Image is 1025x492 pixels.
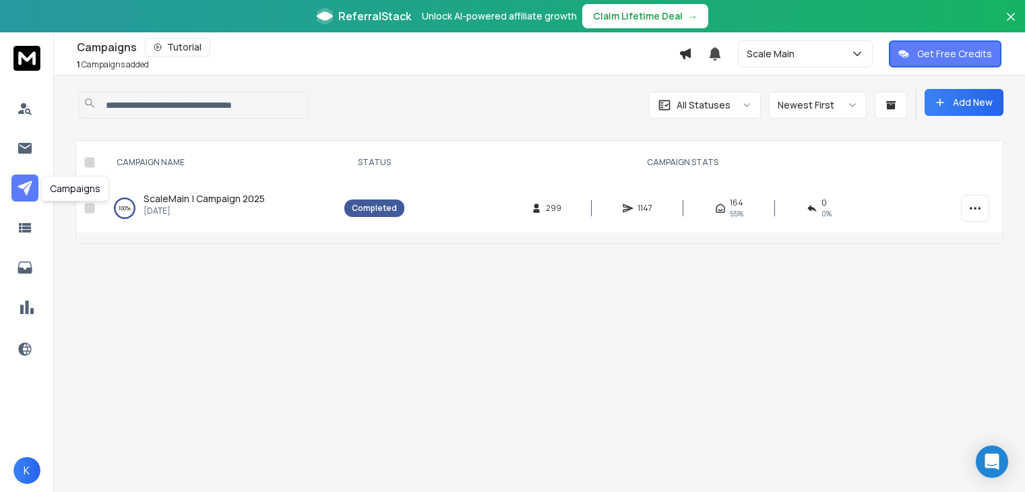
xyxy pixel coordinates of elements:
[747,47,800,61] p: Scale Main
[77,38,679,57] div: Campaigns
[821,208,832,219] span: 0 %
[582,4,708,28] button: Claim Lifetime Deal→
[338,8,411,24] span: ReferralStack
[13,457,40,484] button: K
[730,208,743,219] span: 55 %
[976,445,1008,478] div: Open Intercom Messenger
[144,192,265,205] span: ScaleMain | Campaign 2025
[730,197,743,208] span: 164
[77,59,80,70] span: 1
[546,203,561,214] span: 299
[145,38,210,57] button: Tutorial
[769,92,867,119] button: Newest First
[688,9,697,23] span: →
[889,40,1001,67] button: Get Free Credits
[352,203,397,214] div: Completed
[638,203,652,214] span: 1147
[917,47,992,61] p: Get Free Credits
[100,184,336,233] td: 100%ScaleMain | Campaign 2025[DATE]
[422,9,577,23] p: Unlock AI-powered affiliate growth
[821,197,827,208] span: 0
[41,176,109,202] div: Campaigns
[100,141,336,184] th: CAMPAIGN NAME
[412,141,953,184] th: CAMPAIGN STATS
[119,202,131,215] p: 100 %
[925,89,1003,116] button: Add New
[677,98,731,112] p: All Statuses
[144,206,265,216] p: [DATE]
[1002,8,1020,40] button: Close banner
[77,59,149,70] p: Campaigns added
[336,141,412,184] th: STATUS
[144,192,265,206] a: ScaleMain | Campaign 2025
